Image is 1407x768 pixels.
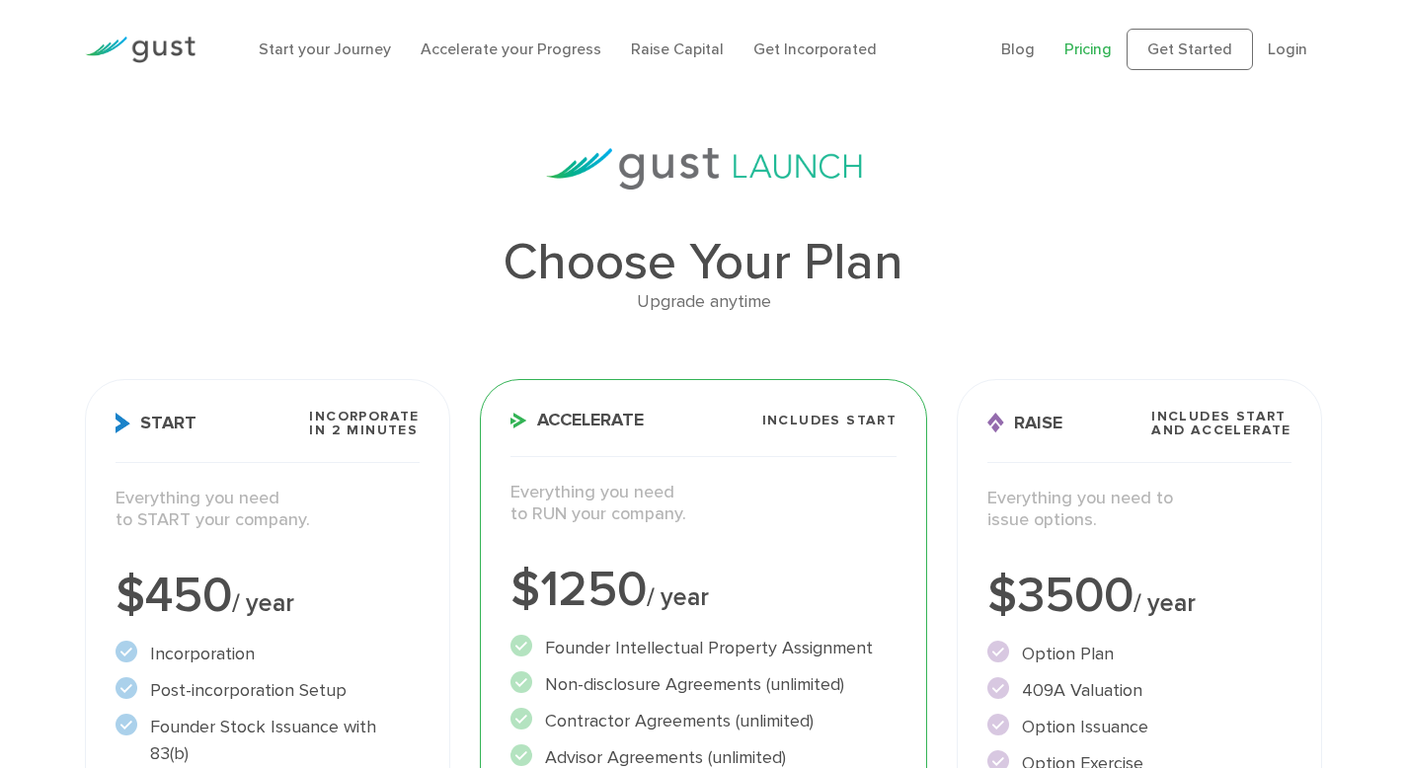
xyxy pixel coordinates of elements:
div: $1250 [510,566,898,615]
a: Start your Journey [259,39,391,58]
h1: Choose Your Plan [85,237,1322,288]
p: Everything you need to RUN your company. [510,482,898,526]
span: Includes START [762,414,898,427]
span: Includes START and ACCELERATE [1151,410,1291,437]
li: Post-incorporation Setup [116,677,419,704]
span: Accelerate [510,412,644,429]
a: Raise Capital [631,39,724,58]
div: $3500 [987,572,1290,621]
a: Accelerate your Progress [421,39,601,58]
span: Raise [987,413,1062,433]
li: Founder Stock Issuance with 83(b) [116,714,419,767]
span: / year [647,582,709,612]
li: Contractor Agreements (unlimited) [510,708,898,734]
li: 409A Valuation [987,677,1290,704]
li: Founder Intellectual Property Assignment [510,635,898,661]
span: / year [1133,588,1196,618]
li: Option Issuance [987,714,1290,740]
div: Upgrade anytime [85,288,1322,317]
a: Blog [1001,39,1035,58]
p: Everything you need to issue options. [987,488,1290,532]
li: Non-disclosure Agreements (unlimited) [510,671,898,698]
p: Everything you need to START your company. [116,488,419,532]
img: Gust Logo [85,37,195,63]
a: Get Started [1127,29,1253,70]
a: Pricing [1064,39,1112,58]
img: Raise Icon [987,413,1004,433]
span: Start [116,413,196,433]
a: Get Incorporated [753,39,877,58]
a: Login [1268,39,1307,58]
span: Incorporate in 2 Minutes [309,410,419,437]
img: Start Icon X2 [116,413,130,433]
li: Option Plan [987,641,1290,667]
li: Incorporation [116,641,419,667]
img: gust-launch-logos.svg [546,148,862,190]
img: Accelerate Icon [510,413,527,428]
span: / year [232,588,294,618]
div: $450 [116,572,419,621]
